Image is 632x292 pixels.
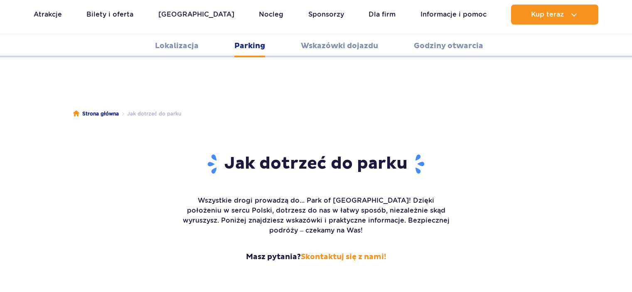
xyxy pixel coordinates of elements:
a: Dla firm [369,5,396,25]
a: Godziny otwarcia [414,34,483,57]
button: Kup teraz [511,5,598,25]
a: Lokalizacja [155,34,199,57]
strong: Masz pytania? [181,252,451,262]
a: Wskazówki dojazdu [301,34,378,57]
p: Wszystkie drogi prowadzą do... Park of [GEOGRAPHIC_DATA]! Dzięki położeniu w sercu Polski, dotrze... [181,196,451,236]
a: Atrakcje [34,5,62,25]
span: Kup teraz [531,11,564,18]
a: Sponsorzy [308,5,344,25]
a: Bilety i oferta [86,5,133,25]
h1: Jak dotrzeć do parku [181,153,451,175]
a: Nocleg [259,5,283,25]
a: Parking [234,34,265,57]
a: [GEOGRAPHIC_DATA] [158,5,234,25]
li: Jak dotrzeć do parku [119,110,181,118]
a: Informacje i pomoc [421,5,487,25]
a: Skontaktuj się z nami! [301,252,386,262]
a: Strona główna [73,110,119,118]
